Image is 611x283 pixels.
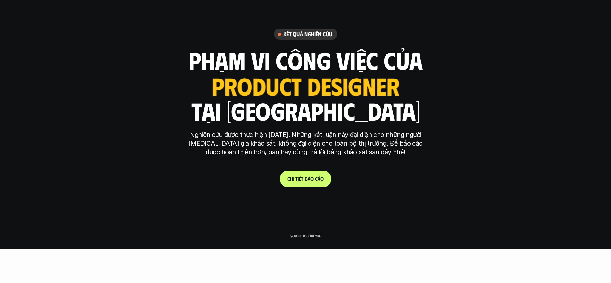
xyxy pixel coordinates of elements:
[287,176,290,182] span: C
[185,130,426,156] p: Nghiên cứu được thực hiện [DATE]. Những kết luận này đại diện cho những người [MEDICAL_DATA] gia ...
[318,176,320,182] span: á
[310,176,314,182] span: o
[320,176,324,182] span: o
[305,176,308,182] span: b
[315,176,318,182] span: c
[293,176,294,182] span: i
[308,176,310,182] span: á
[298,176,299,182] span: i
[290,234,321,238] p: Scroll to explore
[280,171,331,187] a: Chitiếtbáocáo
[299,176,301,182] span: ế
[191,97,420,124] h1: tại [GEOGRAPHIC_DATA]
[290,176,293,182] span: h
[301,176,303,182] span: t
[284,30,332,38] h6: Kết quả nghiên cứu
[189,46,423,73] h1: phạm vi công việc của
[295,176,298,182] span: t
